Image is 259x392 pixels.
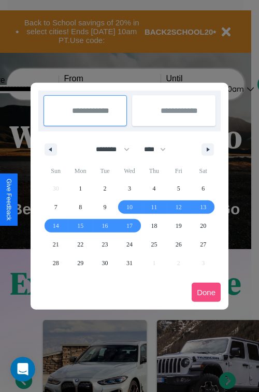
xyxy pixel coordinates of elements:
[200,216,206,235] span: 20
[44,254,68,272] button: 28
[166,198,191,216] button: 12
[177,179,180,198] span: 5
[93,254,117,272] button: 30
[166,163,191,179] span: Fri
[10,357,35,382] iframe: Intercom live chat
[93,179,117,198] button: 2
[117,198,141,216] button: 10
[44,235,68,254] button: 21
[151,235,157,254] span: 25
[176,235,182,254] span: 26
[166,235,191,254] button: 26
[44,198,68,216] button: 7
[176,198,182,216] span: 12
[68,163,92,179] span: Mon
[117,179,141,198] button: 3
[200,198,206,216] span: 13
[68,235,92,254] button: 22
[117,254,141,272] button: 31
[151,198,157,216] span: 11
[202,179,205,198] span: 6
[79,179,82,198] span: 1
[93,198,117,216] button: 9
[191,198,215,216] button: 13
[151,216,157,235] span: 18
[104,179,107,198] span: 2
[77,235,83,254] span: 22
[142,198,166,216] button: 11
[117,235,141,254] button: 24
[68,216,92,235] button: 15
[44,163,68,179] span: Sun
[102,216,108,235] span: 16
[93,163,117,179] span: Tue
[68,198,92,216] button: 8
[53,254,59,272] span: 28
[5,179,12,221] div: Give Feedback
[166,179,191,198] button: 5
[142,235,166,254] button: 25
[126,198,133,216] span: 10
[191,235,215,254] button: 27
[126,235,133,254] span: 24
[93,235,117,254] button: 23
[176,216,182,235] span: 19
[104,198,107,216] span: 9
[191,179,215,198] button: 6
[68,254,92,272] button: 29
[126,254,133,272] span: 31
[53,216,59,235] span: 14
[77,254,83,272] span: 29
[142,179,166,198] button: 4
[166,216,191,235] button: 19
[44,216,68,235] button: 14
[142,163,166,179] span: Thu
[117,216,141,235] button: 17
[152,179,155,198] span: 4
[102,235,108,254] span: 23
[128,179,131,198] span: 3
[53,235,59,254] span: 21
[79,198,82,216] span: 8
[68,179,92,198] button: 1
[102,254,108,272] span: 30
[192,283,221,302] button: Done
[93,216,117,235] button: 16
[117,163,141,179] span: Wed
[77,216,83,235] span: 15
[142,216,166,235] button: 18
[200,235,206,254] span: 27
[191,163,215,179] span: Sat
[126,216,133,235] span: 17
[191,216,215,235] button: 20
[54,198,57,216] span: 7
